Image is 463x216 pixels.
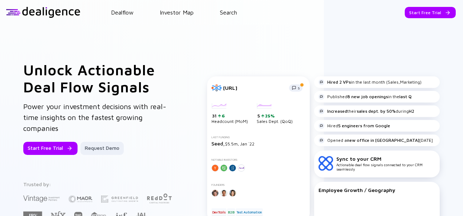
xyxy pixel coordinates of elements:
[318,94,412,100] div: Published in the
[318,108,414,114] div: their during
[212,113,248,119] div: 31
[101,196,138,203] img: Greenfield Partners
[211,183,305,187] div: Founders
[264,113,275,119] div: 25%
[336,156,435,171] div: Actionable deal flow signals connected to your CRM seamlessly
[211,140,225,147] span: Seed,
[257,113,293,119] div: 5
[318,187,435,193] div: Employee Growth / Geography
[80,142,124,155] button: Request Demo
[211,208,226,216] div: DevTools
[211,158,305,161] div: Notable Investors
[68,193,92,205] img: Maor Investments
[23,181,177,187] div: Trusted by:
[318,137,433,143] div: Opened a [DATE]
[23,61,178,95] h1: Unlock Actionable Deal Flow Signals
[405,7,456,18] button: Start Free Trial
[220,9,237,16] a: Search
[227,208,235,216] div: B2B
[211,136,305,139] div: Last Funding
[223,85,285,91] div: [URL]
[318,79,422,85] div: in the last month (Sales,Marketing)
[347,94,388,99] strong: 8 new job openings
[327,79,351,85] strong: Hired 2 VPs
[318,123,390,129] div: Hired
[236,208,263,216] div: Test Automation
[409,108,414,114] strong: H2
[111,9,134,16] a: Dealflow
[399,94,412,99] strong: last Q
[338,123,390,128] strong: 5 engineers from Google
[257,103,293,124] div: Sales Dept. (QoQ)
[357,108,396,114] strong: sales dept. by 50%
[347,137,419,143] strong: new office in [GEOGRAPHIC_DATA]
[23,142,78,155] button: Start Free Trial
[147,192,172,204] img: Red Dot Capital Partners
[160,9,194,16] a: Investor Map
[23,102,166,132] span: Power your investment decisions with real-time insights on the fastest growing companies
[211,140,305,147] div: $5.5m, Jan `22
[211,103,248,124] div: Headcount (MoM)
[23,195,60,203] img: Vintage Investment Partners
[327,108,347,114] strong: Increased
[221,113,225,119] div: 6
[336,156,435,162] div: Sync to your CRM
